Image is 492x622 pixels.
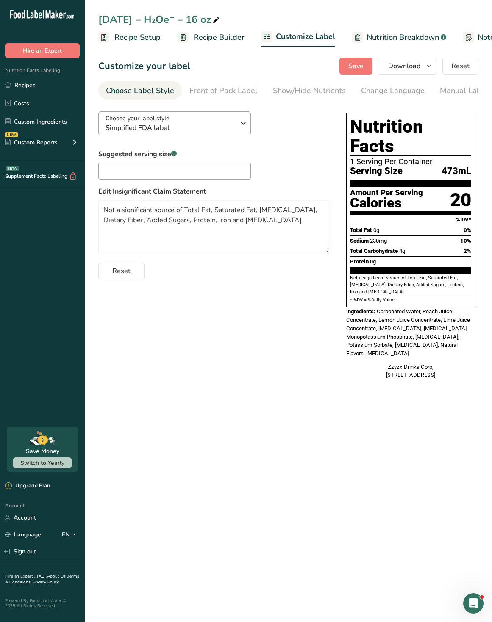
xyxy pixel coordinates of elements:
[194,32,245,43] span: Recipe Builder
[350,275,471,296] section: Not a significant source of Total Fat, Saturated Fat, [MEDICAL_DATA], Dietary Fiber, Added Sugars...
[5,573,35,579] a: Hire an Expert .
[361,85,425,97] div: Change Language
[98,149,251,159] label: Suggested serving size
[350,258,369,265] span: Protein
[5,598,80,608] div: Powered By FoodLabelMaker © 2025 All Rights Reserved
[350,166,403,177] span: Serving Size
[98,59,190,73] h1: Customize your label
[112,266,131,276] span: Reset
[276,31,335,42] span: Customize Label
[373,227,379,233] span: 0g
[26,447,59,456] div: Save Money
[106,114,170,123] span: Choose your label style
[98,111,251,135] button: Choose your label style Simplified FDA label
[350,215,471,225] section: % DV*
[350,248,398,254] span: Total Carbohydrate
[178,28,245,47] a: Recipe Builder
[273,85,346,97] div: Show/Hide Nutrients
[460,238,471,244] span: 10%
[348,61,364,71] span: Save
[346,308,375,315] span: Ingredients:
[5,138,58,147] div: Custom Reports
[370,238,387,244] span: 230mg
[47,573,67,579] a: About Us .
[350,227,372,233] span: Total Fat
[350,296,471,304] section: * %DV = %Daily Value.
[350,238,369,244] span: Sodium
[352,28,446,47] a: Nutrition Breakdown
[98,263,145,279] button: Reset
[5,132,18,137] div: NEW
[464,248,471,254] span: 2%
[5,43,80,58] button: Hire an Expert
[261,27,335,47] a: Customize Label
[346,363,475,379] div: Zzyzx Drinks Corp, [STREET_ADDRESS]
[5,482,50,490] div: Upgrade Plan
[339,58,372,75] button: Save
[464,227,471,233] span: 0%
[5,573,79,585] a: Terms & Conditions .
[451,61,470,71] span: Reset
[62,530,80,540] div: EN
[37,573,47,579] a: FAQ .
[350,197,423,209] div: Calories
[442,166,471,177] span: 473mL
[106,85,174,97] div: Choose Label Style
[114,32,161,43] span: Recipe Setup
[5,527,41,542] a: Language
[442,58,478,75] button: Reset
[463,593,484,614] iframe: Intercom live chat
[13,457,72,468] button: Switch to Yearly
[346,308,470,356] span: Carbonated Water, Peach Juice Concentrate, Lemon Juice Concentrate, Lime Juice Concentrate, [MEDI...
[6,166,19,171] div: BETA
[350,158,471,166] div: 1 Serving Per Container
[33,579,59,585] a: Privacy Policy
[98,186,329,196] label: Edit Insignificant Claim Statement
[450,189,471,211] div: 20
[98,28,161,47] a: Recipe Setup
[106,123,235,133] span: Simplified FDA label
[20,459,64,467] span: Switch to Yearly
[378,58,437,75] button: Download
[98,12,221,27] div: [DATE] – H₂Oe⁻ – 16 oz
[388,61,420,71] span: Download
[350,189,423,197] div: Amount Per Serving
[189,85,258,97] div: Front of Pack Label
[367,32,439,43] span: Nutrition Breakdown
[399,248,405,254] span: 4g
[350,117,471,156] h1: Nutrition Facts
[370,258,376,265] span: 0g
